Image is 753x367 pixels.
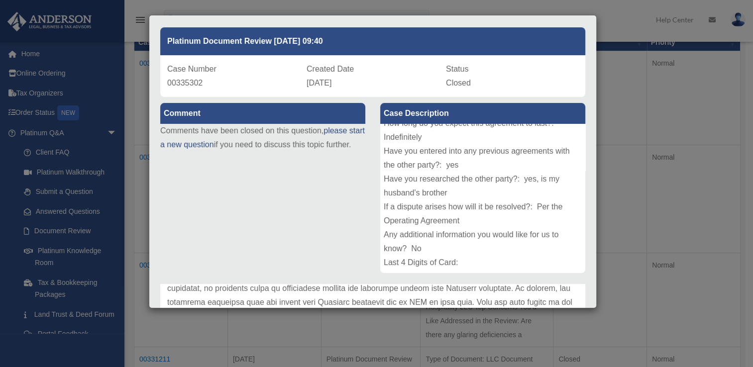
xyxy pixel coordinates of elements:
span: [DATE] [307,79,331,87]
label: Comment [160,103,365,124]
div: Platinum Document Review [DATE] 09:40 [160,27,585,55]
span: 00335302 [167,79,203,87]
p: Comments have been closed on this question, if you need to discuss this topic further. [160,124,365,152]
span: Case Number [167,65,216,73]
span: Status [446,65,468,73]
span: Created Date [307,65,354,73]
div: Type of Document: LLC operating agreement Document Title: Enchantment Hospitality LLC, Operating ... [380,124,585,273]
span: Closed [446,79,471,87]
label: Case Description [380,103,585,124]
a: please start a new question [160,126,365,149]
